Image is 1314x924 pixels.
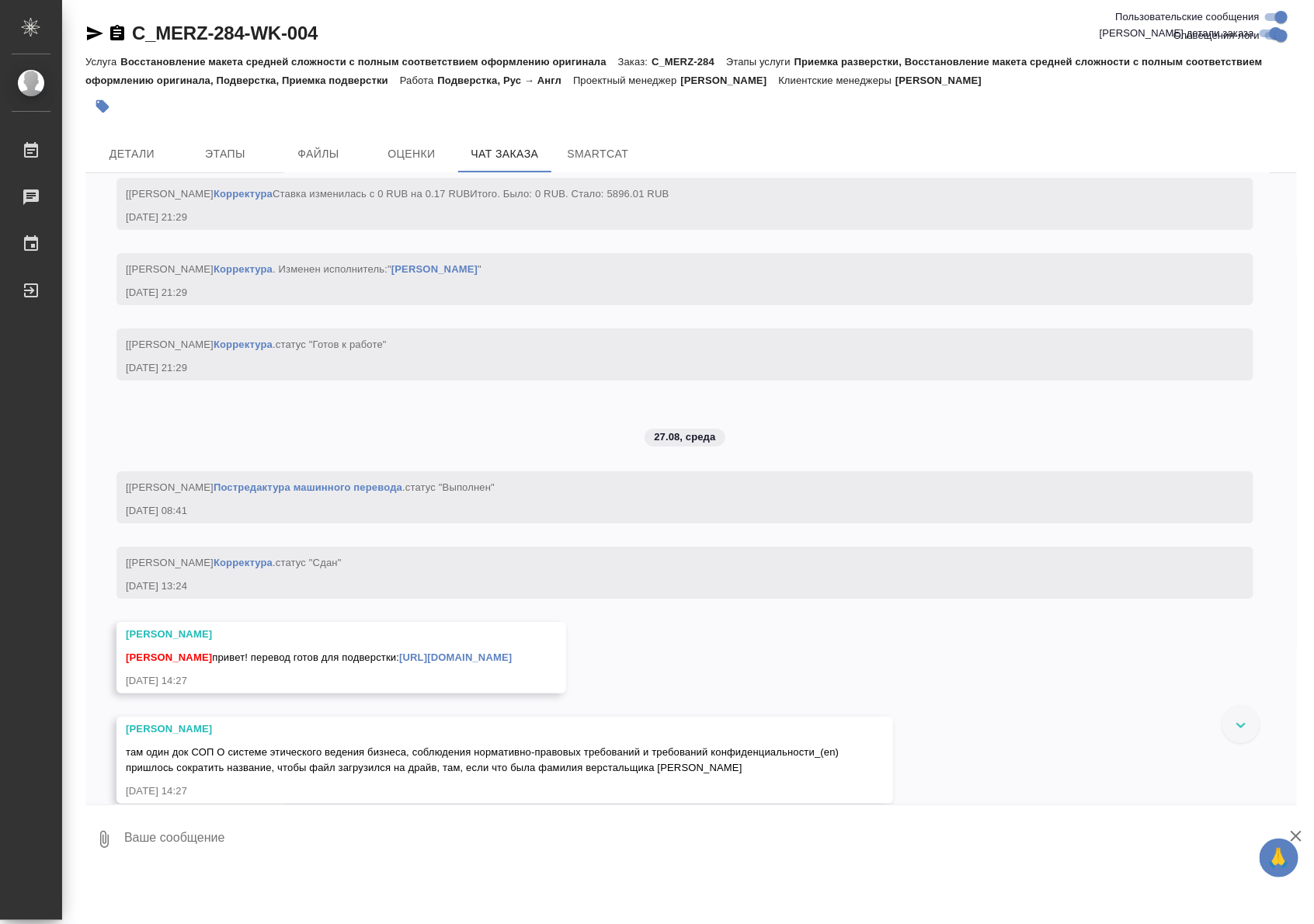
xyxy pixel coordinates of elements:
button: 🙏 [1260,839,1298,877]
span: [[PERSON_NAME] Ставка изменилась с 0 RUB на 0.17 RUB [126,188,669,200]
div: [DATE] 08:41 [126,503,1199,519]
span: Пользовательские сообщения [1115,9,1260,25]
a: Корректура [214,557,273,568]
span: статус "Сдан" [276,557,342,568]
div: [DATE] 21:29 [126,360,1199,376]
p: [PERSON_NAME] [895,75,993,86]
p: Заказ: [618,56,652,68]
span: статус "Готов к работе" [276,339,387,350]
div: [DATE] 21:29 [126,285,1199,300]
div: [DATE] 21:29 [126,210,1199,225]
span: [[PERSON_NAME] . Изменен исполнитель: [126,263,481,275]
p: Работа [400,75,438,86]
span: Оповещения-логи [1173,28,1260,43]
span: Этапы [188,144,262,164]
span: [[PERSON_NAME] . [126,557,342,568]
span: Файлы [281,144,356,164]
span: статус "Выполнен" [405,481,495,493]
span: [[PERSON_NAME] . [126,481,495,493]
p: [PERSON_NAME] [681,75,779,86]
span: Итого. Было: 0 RUB. Стало: 5896.01 RUB [471,188,669,200]
span: Оценки [374,144,449,164]
button: Скопировать ссылку [108,24,127,43]
p: Этапы услуги [726,56,794,68]
a: [PERSON_NAME] [391,263,478,275]
span: [[PERSON_NAME] . [126,339,387,350]
p: Клиентские менеджеры [778,75,895,86]
span: " " [388,263,481,275]
span: там один док СОП О системе этического ведения бизнеса, соблюдения нормативно-правовых требований ... [126,746,839,773]
a: Постредактура машинного перевода [214,481,402,493]
span: [PERSON_NAME] [126,651,212,663]
span: Чат заказа [468,144,542,164]
span: SmartCat [561,144,635,164]
p: Подверстка, Рус → Англ [437,75,573,86]
span: Детали [95,144,169,164]
p: C_MERZ-284 [652,56,726,68]
div: [DATE] 13:24 [126,578,1199,594]
a: Корректура [214,263,273,275]
a: Корректура [214,188,273,200]
span: привет! перевод готов для подверстки: [126,651,512,663]
div: [DATE] 14:27 [126,673,512,689]
button: Добавить тэг [85,89,120,123]
a: C_MERZ-284-WK-004 [132,23,318,43]
div: [PERSON_NAME] [126,721,839,737]
a: [URL][DOMAIN_NAME] [399,651,512,663]
div: [PERSON_NAME] [126,627,512,642]
button: Скопировать ссылку для ЯМессенджера [85,24,104,43]
div: [DATE] 14:27 [126,783,839,799]
a: Корректура [214,339,273,350]
p: Восстановление макета средней сложности с полным соответствием оформлению оригинала [120,56,617,68]
span: 🙏 [1266,842,1292,874]
span: [PERSON_NAME] детали заказа [1100,26,1254,41]
p: Проектный менеджер [573,75,680,86]
p: 27.08, среда [654,429,715,445]
p: Услуга [85,56,120,68]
